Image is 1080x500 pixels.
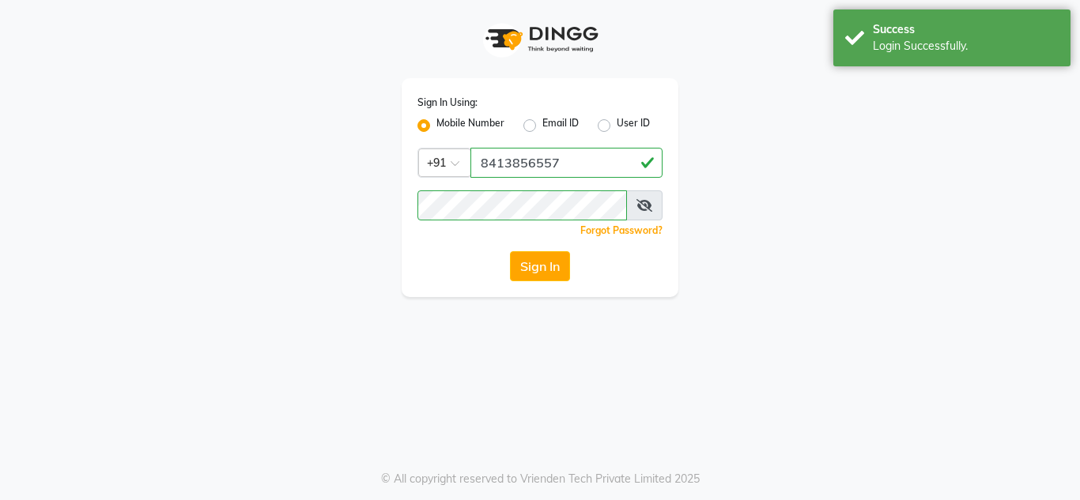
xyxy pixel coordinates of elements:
input: Username [470,148,663,178]
label: Sign In Using: [417,96,478,110]
label: Mobile Number [436,116,504,135]
input: Username [417,190,627,220]
a: Forgot Password? [580,224,663,236]
label: Email ID [542,116,579,135]
label: User ID [617,116,650,135]
div: Login Successfully. [873,38,1059,55]
img: logo1.svg [477,16,603,62]
button: Sign In [510,251,570,281]
div: Success [873,21,1059,38]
